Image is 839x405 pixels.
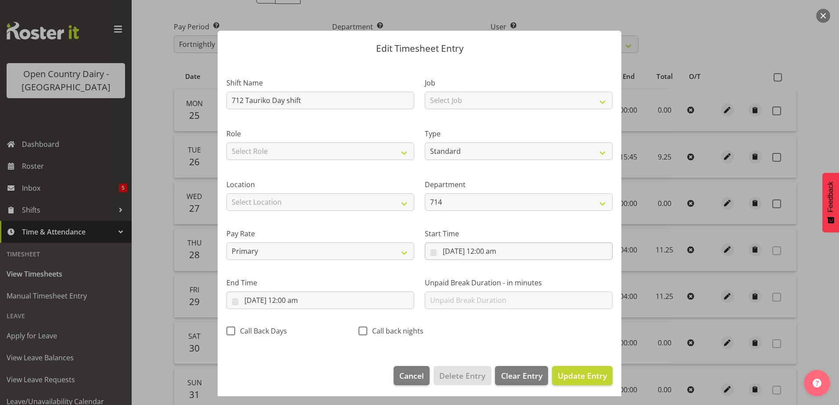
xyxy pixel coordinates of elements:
[425,128,613,139] label: Type
[226,291,414,309] input: Click to select...
[425,228,613,239] label: Start Time
[558,370,607,381] span: Update Entry
[425,291,613,309] input: Unpaid Break Duration
[226,228,414,239] label: Pay Rate
[394,366,430,385] button: Cancel
[425,179,613,190] label: Department
[425,277,613,288] label: Unpaid Break Duration - in minutes
[367,327,423,335] span: Call back nights
[226,78,414,88] label: Shift Name
[226,128,414,139] label: Role
[813,379,821,387] img: help-xxl-2.png
[822,173,839,232] button: Feedback - Show survey
[439,370,485,381] span: Delete Entry
[226,44,613,53] p: Edit Timesheet Entry
[226,92,414,109] input: Shift Name
[501,370,542,381] span: Clear Entry
[827,181,835,212] span: Feedback
[425,242,613,260] input: Click to select...
[226,277,414,288] label: End Time
[235,327,287,335] span: Call Back Days
[226,179,414,190] label: Location
[552,366,613,385] button: Update Entry
[425,78,613,88] label: Job
[495,366,548,385] button: Clear Entry
[399,370,424,381] span: Cancel
[434,366,491,385] button: Delete Entry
